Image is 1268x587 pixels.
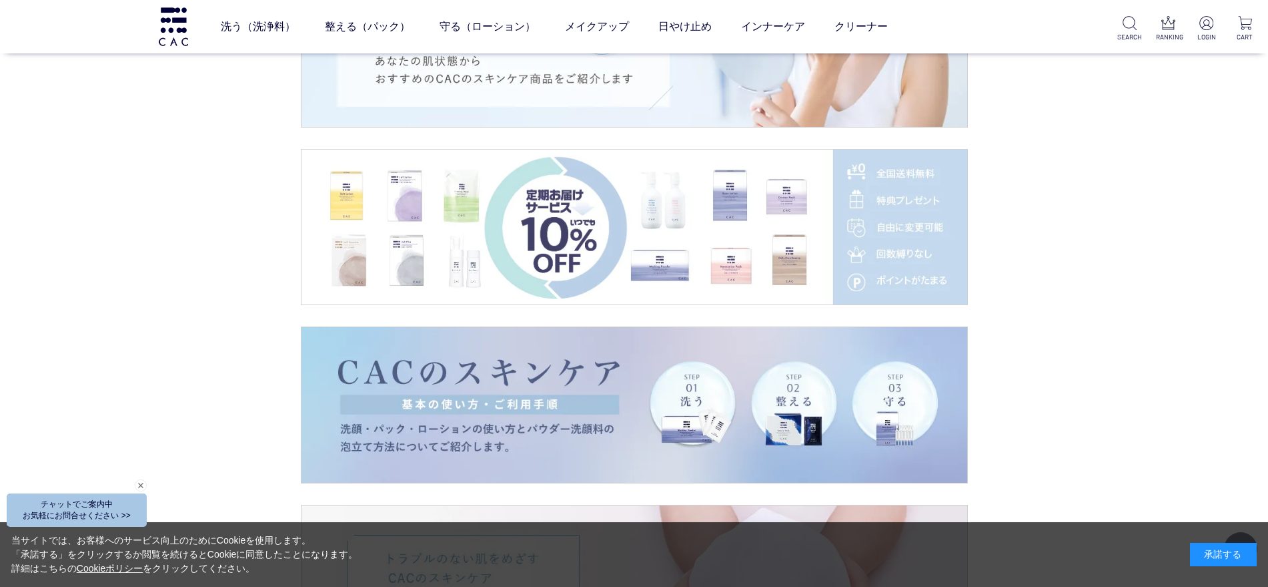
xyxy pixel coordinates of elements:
a: 日やけ止め [658,8,712,45]
p: SEARCH [1117,32,1142,42]
a: クリーナー [834,8,888,45]
div: 当サイトでは、お客様へのサービス向上のためにCookieを使用します。 「承諾する」をクリックするか閲覧を続けるとCookieに同意したことになります。 詳細はこちらの をクリックしてください。 [11,534,358,576]
a: CART [1233,16,1257,42]
p: LOGIN [1194,32,1219,42]
p: RANKING [1156,32,1181,42]
img: CACの使い方 [301,327,967,483]
a: Cookieポリシー [77,563,143,574]
a: 整える（パック） [325,8,410,45]
div: 承諾する [1190,543,1257,566]
a: 守る（ローション） [440,8,536,45]
img: 定期便サービス [301,150,967,305]
a: LOGIN [1194,16,1219,42]
a: メイクアップ [565,8,629,45]
a: CACの使い方CACの使い方 [301,327,967,483]
a: RANKING [1156,16,1181,42]
p: CART [1233,32,1257,42]
a: SEARCH [1117,16,1142,42]
a: インナーケア [741,8,805,45]
a: 定期便サービス定期便サービス [301,150,967,305]
img: logo [157,7,190,45]
a: 洗う（洗浄料） [221,8,295,45]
